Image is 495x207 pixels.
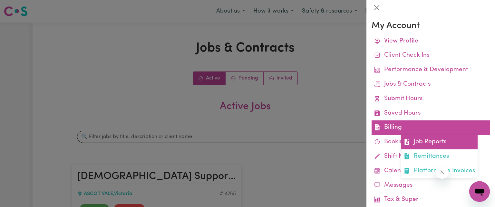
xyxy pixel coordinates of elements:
iframe: Button to launch messaging window [469,181,490,202]
span: Need any help? [4,5,39,10]
iframe: Close message [436,166,449,179]
a: Jobs & Contracts [372,77,490,92]
a: Job Reports [401,135,478,149]
a: Platform Fee Invoices [401,164,478,178]
a: Shift Notes [372,149,490,164]
a: Messages [372,178,490,193]
a: Bookings [372,135,490,149]
a: Performance & Development [372,63,490,77]
a: Remittances [401,149,478,164]
button: Close [372,3,382,13]
h3: My Account [372,21,490,32]
a: Client Check Ins [372,48,490,63]
a: Calendar [372,164,490,178]
a: Saved Hours [372,106,490,121]
a: Submit Hours [372,92,490,106]
a: Tax & Super [372,193,490,207]
a: View Profile [372,34,490,49]
a: BillingJob ReportsRemittancesPlatform Fee Invoices [372,120,490,135]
